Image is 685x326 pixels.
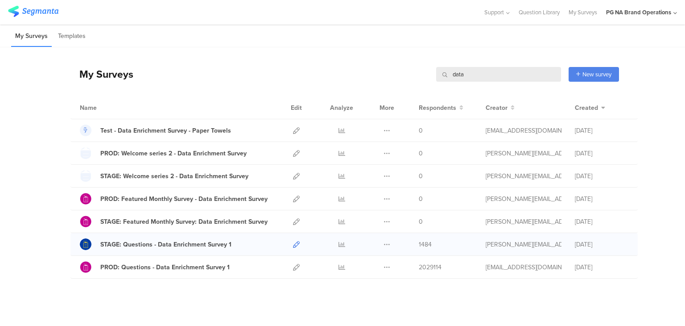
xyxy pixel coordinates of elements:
[419,149,423,158] span: 0
[100,217,268,226] div: STAGE: Featured Monthly Survey: Data Enrichment Survey
[575,126,628,135] div: [DATE]
[80,193,268,205] a: PROD: Featured Monthly Survey - Data Enrichment Survey
[575,240,628,249] div: [DATE]
[575,263,628,272] div: [DATE]
[575,103,598,113] span: Created
[328,96,355,119] div: Analyze
[436,67,561,82] input: Survey Name, Creator...
[575,171,628,181] div: [DATE]
[486,103,515,113] button: Creator
[486,263,561,272] div: jb@segmanta.com
[100,194,268,204] div: PROD: Featured Monthly Survey - Data Enrichment Survey
[606,8,671,17] div: PG NA Brand Operations
[100,240,231,249] div: STAGE: Questions - Data Enrichment Survey 1
[54,26,90,47] li: Templates
[419,103,463,113] button: Respondents
[486,103,508,113] span: Creator
[100,149,247,158] div: PROD: Welcome series 2 - Data Enrichment Survey
[100,263,230,272] div: PROD: Questions - Data Enrichment Survey 1
[100,171,248,181] div: STAGE: Welcome series 2 - Data Enrichment Survey
[287,96,306,119] div: Edit
[575,149,628,158] div: [DATE]
[419,126,423,135] span: 0
[419,103,456,113] span: Respondents
[70,67,133,82] div: My Surveys
[80,261,230,273] a: PROD: Questions - Data Enrichment Survey 1
[80,125,231,136] a: Test - Data Enrichment Survey - Paper Towels
[486,240,561,249] div: ramkumar.raman@mindtree.com
[80,103,133,113] div: Name
[419,240,432,249] span: 1484
[486,194,561,204] div: ramkumar.raman@mindtree.com
[419,263,442,272] span: 2029114
[575,103,605,113] button: Created
[575,217,628,226] div: [DATE]
[377,96,396,119] div: More
[80,170,248,182] a: STAGE: Welcome series 2 - Data Enrichment Survey
[100,126,231,135] div: Test - Data Enrichment Survey - Paper Towels
[486,171,561,181] div: ramkumar.raman@mindtree.com
[582,70,611,79] span: New survey
[80,216,268,227] a: STAGE: Featured Monthly Survey: Data Enrichment Survey
[80,238,231,250] a: STAGE: Questions - Data Enrichment Survey 1
[486,126,561,135] div: gallup.r@pg.com
[575,194,628,204] div: [DATE]
[11,26,52,47] li: My Surveys
[419,171,423,181] span: 0
[484,8,504,17] span: Support
[419,194,423,204] span: 0
[8,6,58,17] img: segmanta logo
[80,147,247,159] a: PROD: Welcome series 2 - Data Enrichment Survey
[486,149,561,158] div: ramkumar.raman@mindtree.com
[486,217,561,226] div: ramkumar.raman@mindtree.com
[419,217,423,226] span: 0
